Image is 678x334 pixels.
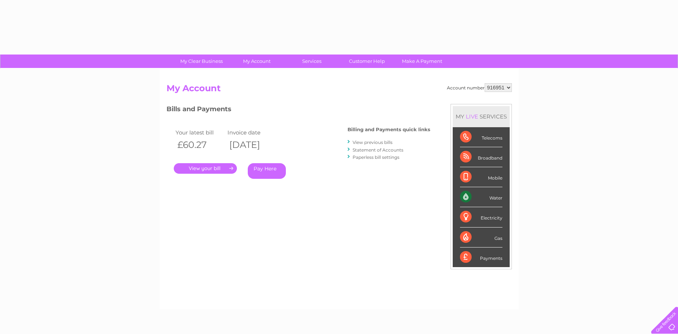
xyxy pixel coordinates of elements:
div: Gas [460,228,502,248]
a: Services [282,55,342,68]
div: Payments [460,248,502,267]
th: £60.27 [174,137,226,152]
td: Your latest bill [174,128,226,137]
div: LIVE [464,113,480,120]
a: My Account [227,55,287,68]
a: . [174,163,237,174]
h3: Bills and Payments [167,104,430,117]
a: View previous bills [353,140,393,145]
a: Paperless bill settings [353,154,399,160]
a: Make A Payment [392,55,452,68]
div: Broadband [460,147,502,167]
div: Mobile [460,167,502,187]
td: Invoice date [226,128,278,137]
h2: My Account [167,83,512,97]
a: Customer Help [337,55,397,68]
div: Account number [447,83,512,92]
h4: Billing and Payments quick links [348,127,430,132]
a: Pay Here [248,163,286,179]
a: Statement of Accounts [353,147,403,153]
div: MY SERVICES [453,106,510,127]
div: Water [460,187,502,207]
a: My Clear Business [172,55,231,68]
div: Electricity [460,207,502,227]
th: [DATE] [226,137,278,152]
div: Telecoms [460,127,502,147]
